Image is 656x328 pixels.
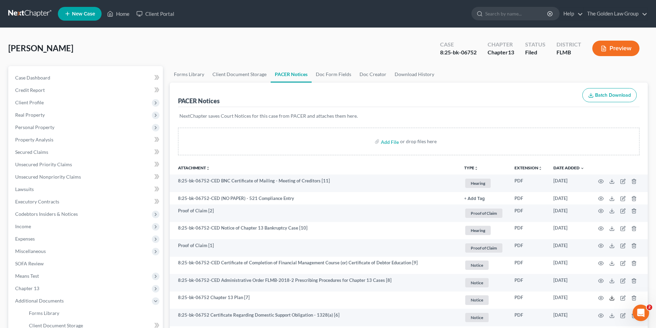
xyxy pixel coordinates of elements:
[8,43,73,53] span: [PERSON_NAME]
[465,261,489,270] span: Notice
[15,285,39,291] span: Chapter 13
[15,137,53,142] span: Property Analysis
[170,66,208,83] a: Forms Library
[538,166,542,170] i: unfold_more
[464,312,503,323] a: Notice
[465,243,502,253] span: Proof of Claim
[10,72,163,84] a: Case Dashboard
[465,295,489,305] span: Notice
[15,273,39,279] span: Means Test
[548,192,590,204] td: [DATE]
[72,11,95,17] span: New Case
[15,149,48,155] span: Secured Claims
[10,171,163,183] a: Unsecured Nonpriority Claims
[509,192,548,204] td: PDF
[170,192,459,204] td: 8:25-bk-06752-CED (NO PAPER) - 521 Compliance Entry
[464,294,503,306] a: Notice
[580,166,584,170] i: expand_more
[10,134,163,146] a: Property Analysis
[464,208,503,219] a: Proof of Claim
[548,257,590,274] td: [DATE]
[509,309,548,326] td: PDF
[464,178,503,189] a: Hearing
[509,257,548,274] td: PDF
[15,223,31,229] span: Income
[170,257,459,274] td: 8:25-bk-06752-CED Certificate of Completion of Financial Management Course (or) Certificate of De...
[10,195,163,208] a: Executory Contracts
[10,146,163,158] a: Secured Claims
[170,274,459,292] td: 8:25-bk-06752-CED Administrative Order FLMB-2018-2 Prescribing Procedures for Chapter 13 Cases [8]
[525,49,545,56] div: Filed
[440,49,477,56] div: 8:25-bk-06752
[508,49,514,55] span: 13
[560,8,583,20] a: Help
[548,292,590,309] td: [DATE]
[391,66,438,83] a: Download History
[15,161,72,167] span: Unsecured Priority Claims
[355,66,391,83] a: Doc Creator
[271,66,312,83] a: PACER Notices
[178,165,210,170] a: Attachmentunfold_more
[15,124,54,130] span: Personal Property
[29,310,59,316] span: Forms Library
[509,174,548,192] td: PDF
[514,165,542,170] a: Extensionunfold_more
[10,84,163,96] a: Credit Report
[15,112,45,118] span: Real Property
[525,41,545,49] div: Status
[509,204,548,222] td: PDF
[133,8,178,20] a: Client Portal
[23,307,163,319] a: Forms Library
[488,41,514,49] div: Chapter
[509,222,548,240] td: PDF
[170,239,459,257] td: Proof of Claim [1]
[464,197,485,201] button: + Add Tag
[548,174,590,192] td: [DATE]
[179,113,638,119] p: NextChapter saves Court Notices for this case from PACER and attaches them here.
[592,41,639,56] button: Preview
[633,305,649,321] iframe: Intercom live chat
[15,75,50,81] span: Case Dashboard
[548,309,590,326] td: [DATE]
[556,41,581,49] div: District
[465,209,502,218] span: Proof of Claim
[488,49,514,56] div: Chapter
[15,248,46,254] span: Miscellaneous
[15,199,59,204] span: Executory Contracts
[553,165,584,170] a: Date Added expand_more
[10,158,163,171] a: Unsecured Priority Claims
[464,260,503,271] a: Notice
[582,88,637,103] button: Batch Download
[465,179,491,188] span: Hearing
[170,309,459,326] td: 8:25-bk-06752 Certificate Regarding Domestic Support Obligation - 1328(a) [6]
[15,99,44,105] span: Client Profile
[170,174,459,192] td: 8:25-bk-06752-CED BNC Certificate of Mailing - Meeting of Creditors [11]
[464,166,478,170] button: TYPEunfold_more
[595,92,631,98] span: Batch Download
[584,8,647,20] a: The Golden Law Group
[464,242,503,254] a: Proof of Claim
[474,166,478,170] i: unfold_more
[509,292,548,309] td: PDF
[548,239,590,257] td: [DATE]
[556,49,581,56] div: FLMB
[465,278,489,287] span: Notice
[170,292,459,309] td: 8:25-bk-06752 Chapter 13 Plan [7]
[465,313,489,322] span: Notice
[464,277,503,288] a: Notice
[647,305,652,310] span: 2
[509,239,548,257] td: PDF
[10,183,163,195] a: Lawsuits
[464,195,503,202] a: + Add Tag
[400,138,437,145] div: or drop files here
[208,66,271,83] a: Client Document Storage
[548,274,590,292] td: [DATE]
[206,166,210,170] i: unfold_more
[15,186,34,192] span: Lawsuits
[178,97,220,105] div: PACER Notices
[15,236,35,242] span: Expenses
[104,8,133,20] a: Home
[464,225,503,236] a: Hearing
[15,174,81,180] span: Unsecured Nonpriority Claims
[548,204,590,222] td: [DATE]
